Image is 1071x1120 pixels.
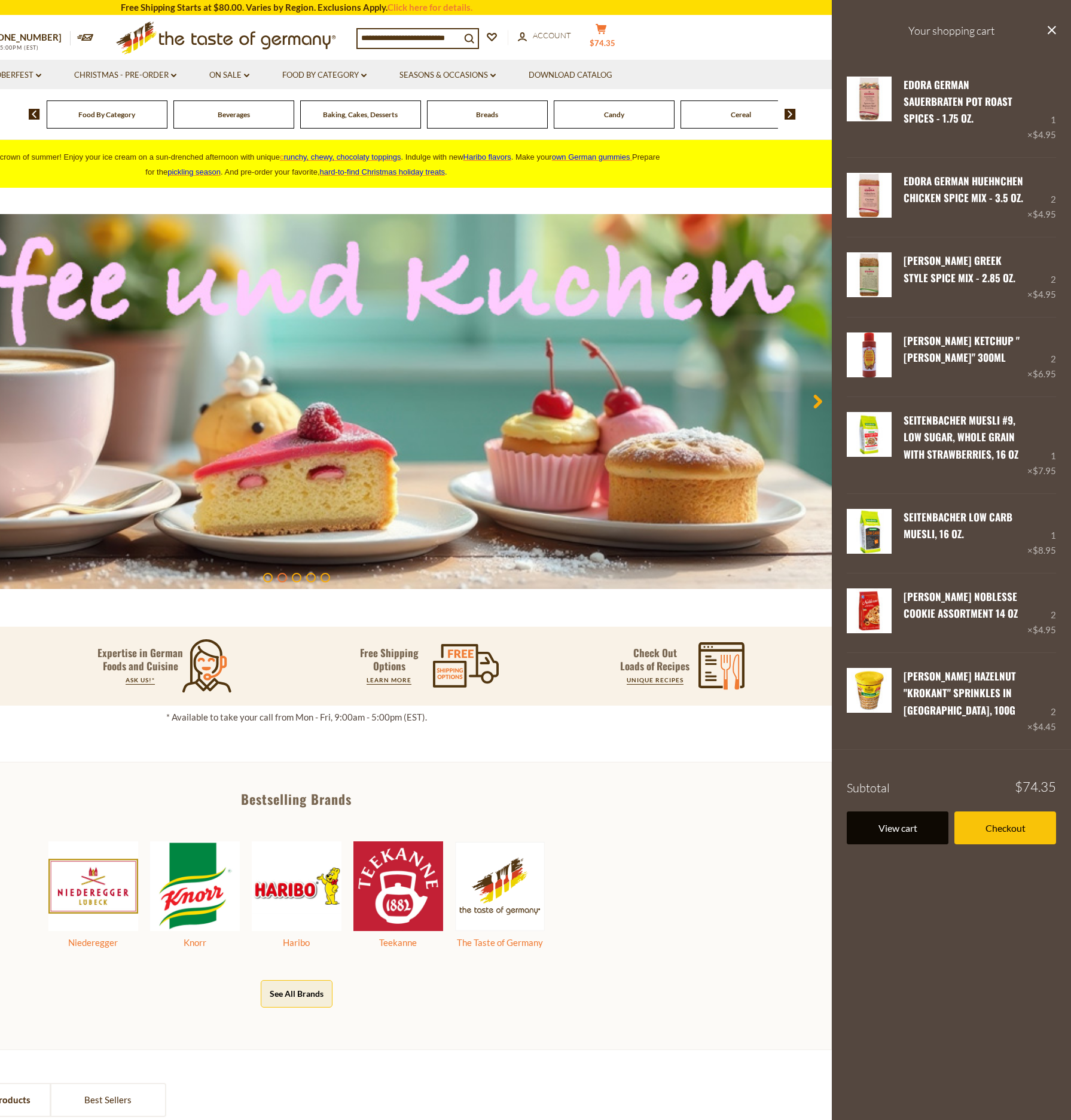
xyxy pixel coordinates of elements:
a: Niederegger [48,922,138,950]
a: [PERSON_NAME] Greek Style Spice Mix - 2.85 oz. [904,253,1015,285]
a: [PERSON_NAME] Noblesse Cookie Assortment 14 oz [904,589,1018,621]
img: next arrow [785,109,796,120]
a: On Sale [209,69,249,82]
img: Seitenbacher Whole Grain Muesli with Strawberries, Low Sugar [847,412,892,457]
div: 2 × [1027,588,1056,637]
span: Account [533,30,571,40]
img: Edora Gyros Greek Style Spice Mix [847,252,892,297]
img: previous arrow [29,109,40,120]
div: 2 × [1027,252,1056,301]
a: Edora Gyros Greek Style Spice Mix [847,252,892,301]
span: $7.95 [1033,465,1056,476]
a: Seitenbacher Whole Grain Muesli with Strawberries, Low Sugar [847,412,892,478]
img: Haribo [252,841,341,931]
a: Click here for details. [387,2,472,13]
span: own German gummies [552,152,630,161]
div: Haribo [252,935,341,950]
a: Edora German Huehnchen Chicken Spice Mix [847,173,892,222]
img: Teekanne [353,841,443,931]
span: $4.95 [1033,129,1056,140]
div: Knorr [150,935,240,950]
a: hard-to-find Christmas holiday treats [320,167,446,176]
button: See All Brands [261,980,332,1007]
img: Edora German Huehnchen Chicken Spice Mix [847,173,892,218]
div: The Taste of Germany [455,935,545,950]
a: Knorr [150,922,240,950]
span: Breads [476,110,498,119]
span: $4.95 [1033,209,1056,219]
a: View cart [847,811,948,844]
div: 1 × [1027,509,1056,558]
a: UNIQUE RECIPES [627,676,684,683]
a: Haribo flavors [463,152,511,161]
a: Best Sellers [51,1084,165,1116]
a: Download Catalog [529,69,612,82]
a: Pickerd Hazelnut "Krokant" Sprinkles in Tub, 100g [847,668,892,734]
img: Niederegger [48,841,138,931]
a: own German gummies. [552,152,632,161]
span: $4.95 [1033,624,1056,635]
a: pickling season [167,167,221,176]
a: Edora German Sauerbraten Pot Roast Spices [847,77,892,143]
a: Food By Category [78,110,135,119]
a: Teekanne [353,922,443,950]
img: Hans Freitag Noblesse Cookie Assortment [847,588,892,633]
a: Seasons & Occasions [399,69,496,82]
a: Hans Freitag Noblesse Cookie Assortment [847,588,892,637]
a: LEARN MORE [367,676,411,683]
img: The Taste of Germany [455,842,545,931]
a: ASK US!* [126,676,155,683]
span: $4.95 [1033,289,1056,300]
a: Edora German Sauerbraten Pot Roast Spices - 1.75 oz. [904,77,1012,126]
img: Pickerd Hazelnut "Krokant" Sprinkles in Tub, 100g [847,668,892,713]
a: [PERSON_NAME] Hazelnut "Krokant" Sprinkles in [GEOGRAPHIC_DATA], 100g [904,669,1016,718]
span: $74.35 [1015,780,1056,794]
div: 2 × [1027,332,1056,382]
a: Baking, Cakes, Desserts [323,110,398,119]
img: Hela Curry Gewurz Ketchup Scharf [847,332,892,377]
div: 1 × [1027,77,1056,143]
p: Free Shipping Options [350,646,429,673]
a: Beverages [218,110,250,119]
div: 2 × [1027,668,1056,734]
div: 2 × [1027,173,1056,222]
p: Expertise in German Foods and Cuisine [97,646,184,673]
a: The Taste of Germany [455,922,545,950]
a: Christmas - PRE-ORDER [74,69,176,82]
a: Seitenbacher Muesli #9, Low Sugar, Whole Grain with Strawberries, 16 oz [904,413,1018,462]
span: $74.35 [590,38,615,48]
div: 1 × [1027,412,1056,478]
span: Subtotal [847,780,890,795]
a: Food By Category [282,69,367,82]
a: Cereal [731,110,751,119]
a: Account [518,29,571,42]
a: Haribo [252,922,341,950]
a: Candy [604,110,624,119]
span: . [320,167,447,176]
span: $4.45 [1033,721,1056,732]
a: Edora German Huehnchen Chicken Spice Mix - 3.5 oz. [904,173,1023,205]
span: runchy, chewy, chocolaty toppings [283,152,401,161]
button: $74.35 [584,23,620,53]
span: $6.95 [1033,368,1056,379]
p: Check Out Loads of Recipes [620,646,689,673]
a: Seitenbacher Low Carb Muesli, 16 oz. [904,509,1012,541]
a: Hela Curry Gewurz Ketchup Scharf [847,332,892,382]
a: Checkout [954,811,1056,844]
img: Edora German Sauerbraten Pot Roast Spices [847,77,892,121]
div: Teekanne [353,935,443,950]
img: Seitenbacher Low Carb Muesli, 16 oz. [847,509,892,554]
a: crunchy, chewy, chocolaty toppings [280,152,401,161]
a: [PERSON_NAME] Ketchup "[PERSON_NAME]" 300ml [904,333,1020,365]
img: Knorr [150,841,240,931]
div: Niederegger [48,935,138,950]
span: $8.95 [1033,545,1056,556]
